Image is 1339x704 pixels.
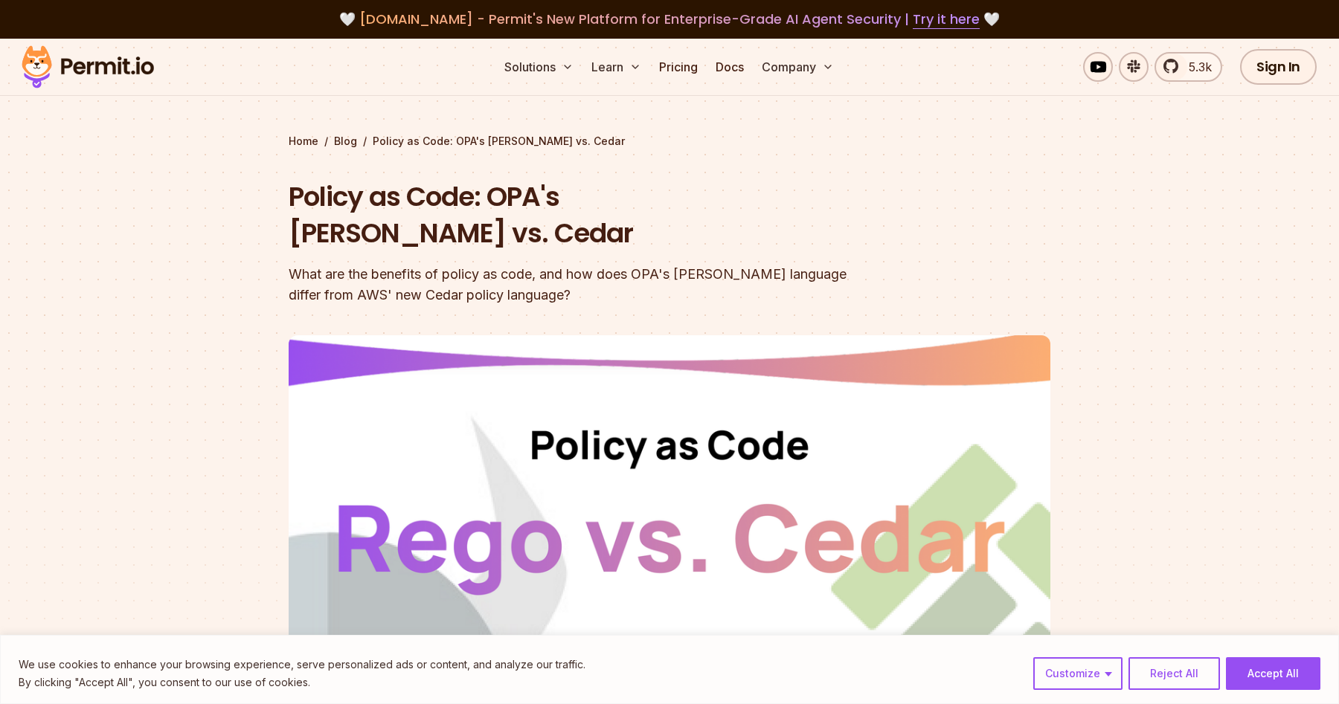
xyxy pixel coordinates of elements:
[1240,49,1317,85] a: Sign In
[1033,657,1123,690] button: Customize
[1226,657,1320,690] button: Accept All
[15,42,161,92] img: Permit logo
[1155,52,1222,82] a: 5.3k
[585,52,647,82] button: Learn
[359,10,980,28] span: [DOMAIN_NAME] - Permit's New Platform for Enterprise-Grade AI Agent Security |
[36,9,1303,30] div: 🤍 🤍
[289,264,860,306] div: What are the benefits of policy as code, and how does OPA's [PERSON_NAME] language differ from AW...
[289,134,318,149] a: Home
[710,52,750,82] a: Docs
[289,178,860,252] h1: Policy as Code: OPA's [PERSON_NAME] vs. Cedar
[289,134,1050,149] div: / /
[913,10,980,29] a: Try it here
[756,52,840,82] button: Company
[334,134,357,149] a: Blog
[19,656,585,674] p: We use cookies to enhance your browsing experience, serve personalized ads or content, and analyz...
[1128,657,1220,690] button: Reject All
[498,52,579,82] button: Solutions
[19,674,585,691] p: By clicking "Accept All", you consent to our use of cookies.
[1180,58,1212,76] span: 5.3k
[653,52,704,82] a: Pricing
